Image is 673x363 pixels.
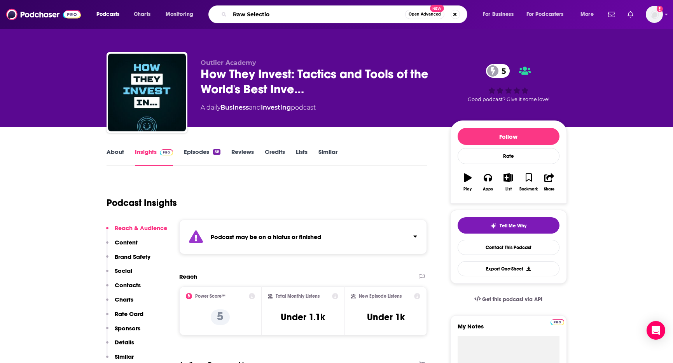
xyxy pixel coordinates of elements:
[106,267,132,281] button: Social
[115,310,143,318] p: Rate Card
[458,128,559,145] button: Follow
[519,168,539,196] button: Bookmark
[216,5,475,23] div: Search podcasts, credits, & more...
[166,9,193,20] span: Monitoring
[179,220,427,254] section: Click to expand status details
[276,293,320,299] h2: Total Monthly Listens
[500,223,526,229] span: Tell Me Why
[458,261,559,276] button: Export One-Sheet
[261,104,291,111] a: Investing
[265,148,285,166] a: Credits
[281,311,325,323] h3: Under 1.1k
[230,8,405,21] input: Search podcasts, credits, & more...
[201,59,256,66] span: Outlier Academy
[486,64,510,78] a: 5
[367,311,405,323] h3: Under 1k
[115,224,167,232] p: Reach & Audience
[551,318,564,325] a: Pro website
[494,64,510,78] span: 5
[490,223,496,229] img: tell me why sparkle
[115,267,132,274] p: Social
[359,293,402,299] h2: New Episode Listens
[201,103,316,112] div: A daily podcast
[115,253,150,260] p: Brand Safety
[450,59,567,107] div: 5Good podcast? Give it some love!
[106,253,150,267] button: Brand Safety
[115,353,134,360] p: Similar
[318,148,337,166] a: Similar
[646,6,663,23] img: User Profile
[551,319,564,325] img: Podchaser Pro
[184,148,220,166] a: Episodes56
[296,148,308,166] a: Lists
[106,281,141,296] button: Contacts
[458,148,559,164] div: Rate
[160,8,203,21] button: open menu
[458,323,559,336] label: My Notes
[580,9,594,20] span: More
[115,325,140,332] p: Sponsors
[409,12,441,16] span: Open Advanced
[483,9,514,20] span: For Business
[106,239,138,253] button: Content
[108,54,186,131] img: How They Invest: Tactics and Tools of the World's Best Investors
[544,187,554,192] div: Share
[6,7,81,22] img: Podchaser - Follow, Share and Rate Podcasts
[107,197,177,209] h1: Podcast Insights
[575,8,603,21] button: open menu
[468,290,549,309] a: Get this podcast via API
[106,325,140,339] button: Sponsors
[134,9,150,20] span: Charts
[647,321,665,340] div: Open Intercom Messenger
[478,168,498,196] button: Apps
[539,168,559,196] button: Share
[483,187,493,192] div: Apps
[96,9,119,20] span: Podcasts
[468,96,549,102] span: Good podcast? Give it some love!
[657,6,663,12] svg: Add a profile image
[646,6,663,23] button: Show profile menu
[477,8,523,21] button: open menu
[505,187,512,192] div: List
[115,239,138,246] p: Content
[463,187,472,192] div: Play
[519,187,538,192] div: Bookmark
[458,217,559,234] button: tell me why sparkleTell Me Why
[106,310,143,325] button: Rate Card
[605,8,618,21] a: Show notifications dropdown
[430,5,444,12] span: New
[107,148,124,166] a: About
[624,8,636,21] a: Show notifications dropdown
[231,148,254,166] a: Reviews
[91,8,129,21] button: open menu
[213,149,220,155] div: 56
[526,9,564,20] span: For Podcasters
[115,296,133,303] p: Charts
[115,339,134,346] p: Details
[135,148,173,166] a: InsightsPodchaser Pro
[179,273,197,280] h2: Reach
[211,233,321,241] strong: Podcast may be on a hiatus or finished
[129,8,155,21] a: Charts
[160,149,173,155] img: Podchaser Pro
[115,281,141,289] p: Contacts
[405,10,444,19] button: Open AdvancedNew
[458,240,559,255] a: Contact This Podcast
[106,224,167,239] button: Reach & Audience
[646,6,663,23] span: Logged in as OutCastPodChaser2
[106,339,134,353] button: Details
[458,168,478,196] button: Play
[482,296,542,303] span: Get this podcast via API
[211,309,230,325] p: 5
[498,168,518,196] button: List
[249,104,261,111] span: and
[521,8,575,21] button: open menu
[106,296,133,310] button: Charts
[220,104,249,111] a: Business
[195,293,225,299] h2: Power Score™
